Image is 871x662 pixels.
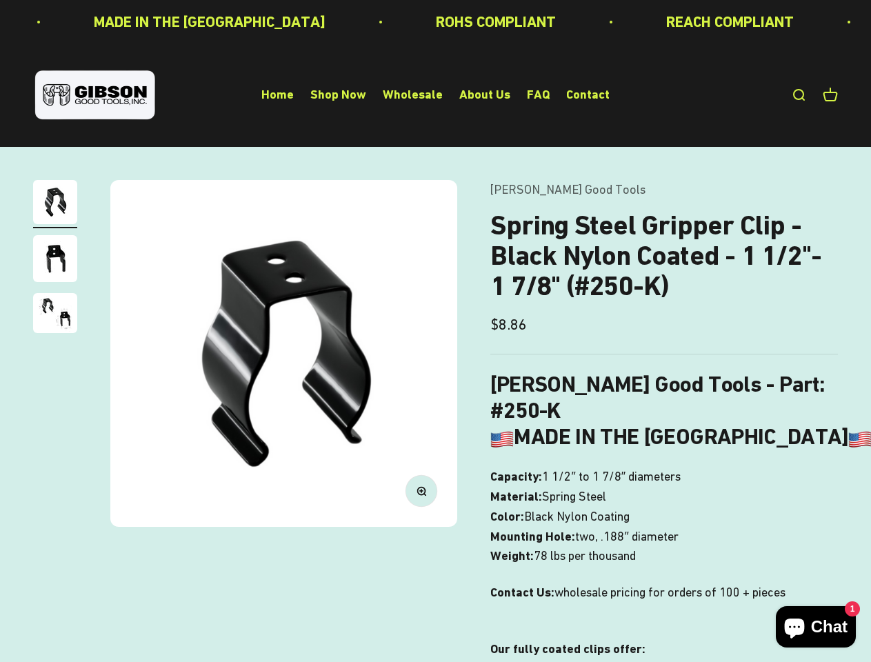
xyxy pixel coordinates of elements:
[434,10,554,34] p: ROHS COMPLIANT
[490,371,825,423] b: [PERSON_NAME] Good Tools - Part: #250-K
[490,489,542,503] b: Material:
[310,88,366,102] a: Shop Now
[490,469,542,483] b: Capacity:
[490,312,527,337] sale-price: $8.86
[524,507,630,527] span: Black Nylon Coating
[33,235,77,286] button: Go to item 2
[33,235,77,282] img: close up of a spring steel gripper clip, tool clip, durable, secure holding, Excellent corrosion ...
[261,88,294,102] a: Home
[490,529,575,543] b: Mounting Hole:
[92,10,324,34] p: MADE IN THE [GEOGRAPHIC_DATA]
[490,509,524,523] b: Color:
[110,180,457,527] img: Gripper clip, made & shipped from the USA!
[490,585,554,599] strong: Contact Us:
[527,88,550,102] a: FAQ
[33,180,77,228] button: Go to item 1
[566,88,610,102] a: Contact
[534,546,636,566] span: 78 lbs per thousand
[490,182,645,197] a: [PERSON_NAME] Good Tools
[490,423,871,450] b: MADE IN THE [GEOGRAPHIC_DATA]
[383,88,443,102] a: Wholesale
[542,467,681,487] span: 1 1/2″ to 1 7/8″ diameters
[772,606,860,651] inbox-online-store-chat: Shopify online store chat
[33,293,77,333] img: close up of a spring steel gripper clip, tool clip, durable, secure holding, Excellent corrosion ...
[490,641,645,656] strong: Our fully coated clips offer:
[490,210,838,301] h1: Spring Steel Gripper Clip - Black Nylon Coated - 1 1/2"- 1 7/8" (#250-K)
[575,527,678,547] span: two, .188″ diameter
[490,548,534,563] b: Weight:
[542,487,606,507] span: Spring Steel
[33,180,77,224] img: Gripper clip, made & shipped from the USA!
[459,88,510,102] a: About Us
[490,583,838,623] p: wholesale pricing for orders of 100 + pieces
[33,293,77,337] button: Go to item 3
[665,10,792,34] p: REACH COMPLIANT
